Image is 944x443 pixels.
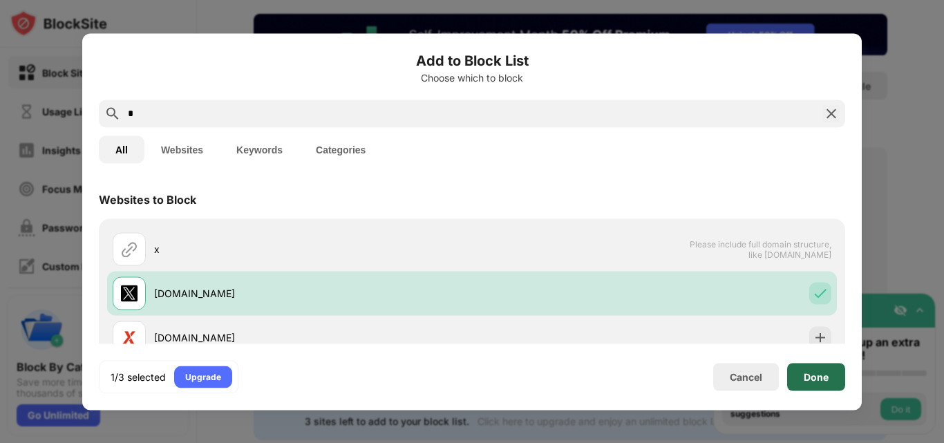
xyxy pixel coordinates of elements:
h6: Add to Block List [99,50,845,70]
button: Websites [144,135,220,163]
img: favicons [121,329,138,346]
div: Websites to Block [99,192,196,206]
img: search-close [823,105,840,122]
button: Keywords [220,135,299,163]
img: favicons [121,285,138,301]
button: All [99,135,144,163]
div: Upgrade [185,370,221,384]
div: [DOMAIN_NAME] [154,330,472,345]
div: Done [804,371,829,382]
button: Categories [299,135,382,163]
div: Choose which to block [99,72,845,83]
img: url.svg [121,241,138,257]
div: 1/3 selected [111,370,166,384]
div: Cancel [730,371,762,383]
img: search.svg [104,105,121,122]
span: Please include full domain structure, like [DOMAIN_NAME] [689,238,831,259]
div: x [154,242,472,256]
div: [DOMAIN_NAME] [154,286,472,301]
